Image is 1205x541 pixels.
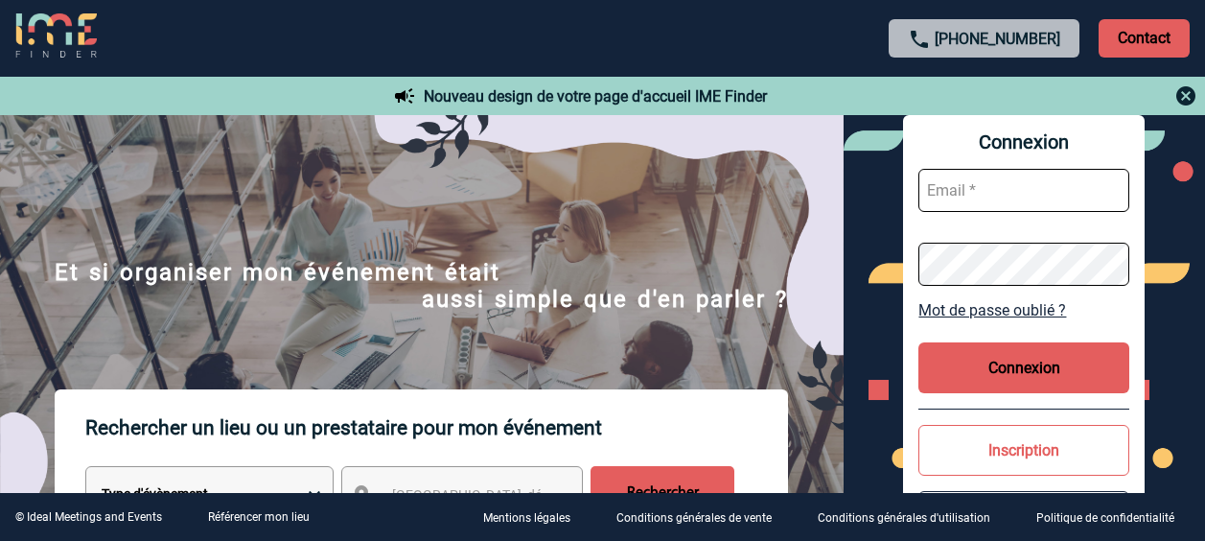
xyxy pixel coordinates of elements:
[935,30,1060,48] a: [PHONE_NUMBER]
[918,130,1129,153] span: Connexion
[818,512,990,526] p: Conditions générales d'utilisation
[908,28,931,51] img: call-24-px.png
[918,425,1129,476] button: Inscription
[1021,508,1205,527] a: Politique de confidentialité
[85,389,788,466] p: Rechercher un lieu ou un prestataire pour mon événement
[15,510,162,524] div: © Ideal Meetings and Events
[208,510,310,524] a: Référencer mon lieu
[616,512,772,526] p: Conditions générales de vente
[392,487,659,503] span: [GEOGRAPHIC_DATA], département, région...
[918,301,1129,319] a: Mot de passe oublié ?
[468,508,601,527] a: Mentions légales
[918,342,1129,393] button: Connexion
[591,466,734,520] input: Rechercher
[802,508,1021,527] a: Conditions générales d'utilisation
[483,512,570,526] p: Mentions légales
[601,508,802,527] a: Conditions générales de vente
[1036,512,1174,526] p: Politique de confidentialité
[918,169,1129,212] input: Email *
[1099,19,1190,58] p: Contact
